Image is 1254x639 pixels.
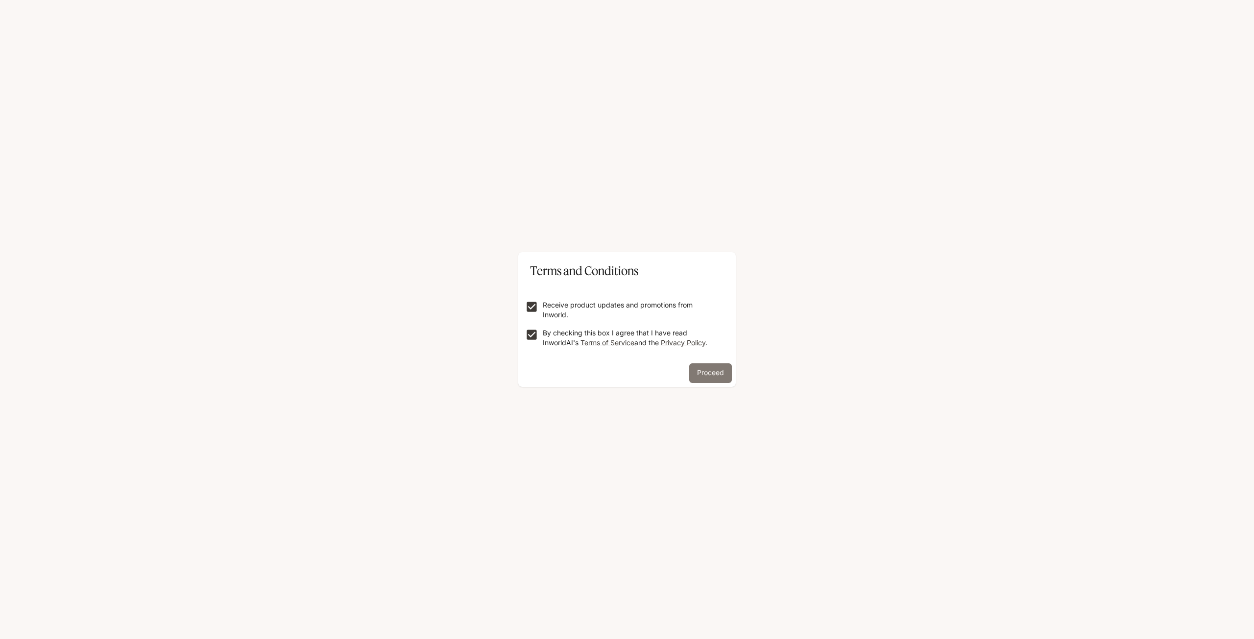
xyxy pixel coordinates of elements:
button: Proceed [689,363,732,383]
p: Terms and Conditions [530,262,638,280]
a: Terms of Service [580,338,634,347]
p: Receive product updates and promotions from Inworld. [543,300,719,320]
a: Privacy Policy [661,338,705,347]
p: By checking this box I agree that I have read InworldAI's and the . [543,328,719,348]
